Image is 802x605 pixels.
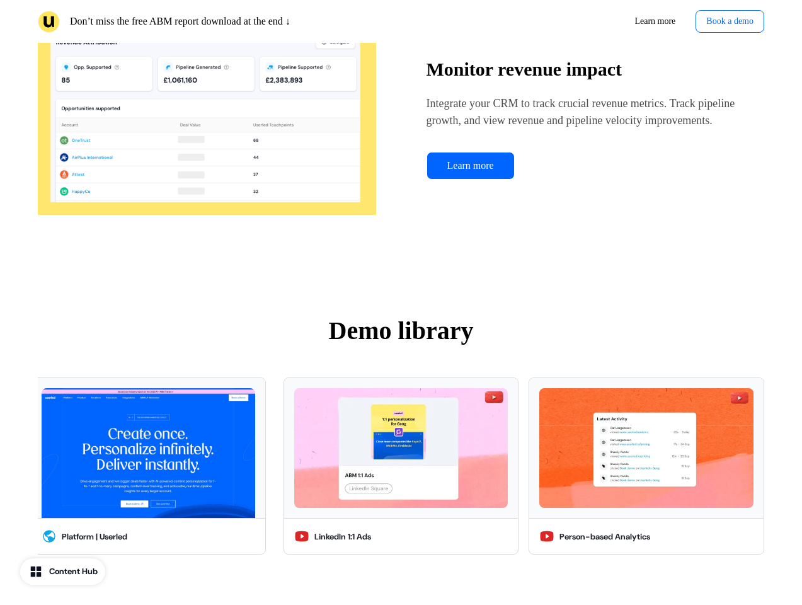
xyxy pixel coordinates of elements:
[70,14,290,29] p: Don’t miss the free ABM report download at the end ↓
[62,531,127,543] div: Platform | Userled
[529,377,764,555] button: Person-based AnalyticsPerson-based Analytics
[427,152,515,180] a: Learn more
[427,95,742,129] p: Integrate your CRM to track crucial revenue metrics. Track pipeline growth, and view revenue and ...
[294,388,508,509] img: LinkedIn 1:1 Ads
[31,377,266,555] button: Platform | UserledPlatform | Userled
[42,388,255,519] img: Platform | Userled
[38,312,764,350] p: Demo library
[559,531,650,543] div: Person-based Analytics
[427,59,742,80] h4: Monitor revenue impact
[49,565,98,578] div: Content Hub
[284,377,518,555] button: LinkedIn 1:1 AdsLinkedIn 1:1 Ads
[314,531,371,543] div: LinkedIn 1:1 Ads
[624,10,685,33] a: Learn more
[696,10,764,33] button: Book a demo
[20,558,105,585] button: Content Hub
[539,388,753,509] img: Person-based Analytics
